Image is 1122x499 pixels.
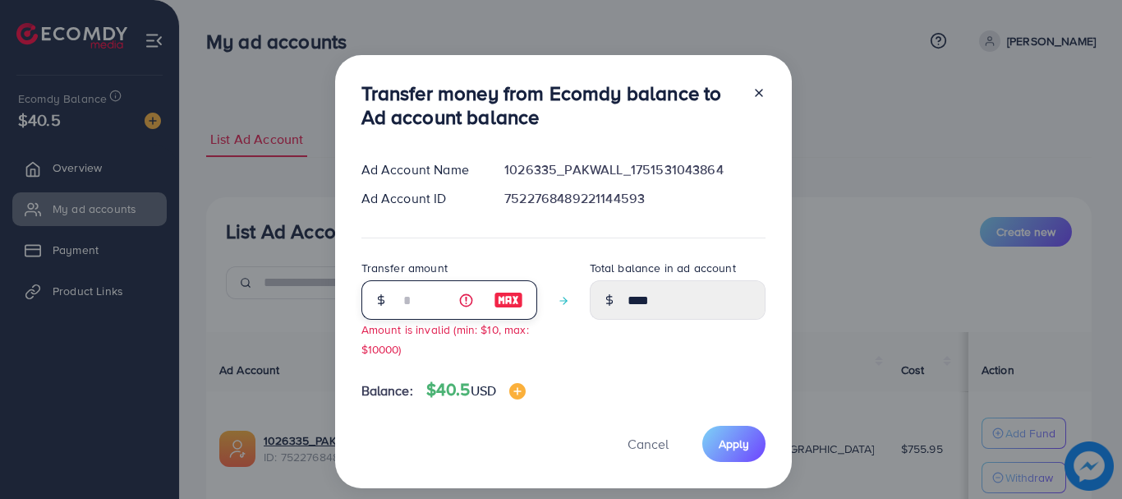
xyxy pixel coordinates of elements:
[361,260,448,276] label: Transfer amount
[471,381,496,400] span: USD
[426,380,526,400] h4: $40.5
[607,426,689,461] button: Cancel
[348,160,492,179] div: Ad Account Name
[361,381,413,400] span: Balance:
[494,290,523,310] img: image
[361,81,739,129] h3: Transfer money from Ecomdy balance to Ad account balance
[491,189,778,208] div: 7522768489221144593
[702,426,766,461] button: Apply
[361,321,529,356] small: Amount is invalid (min: $10, max: $10000)
[348,189,492,208] div: Ad Account ID
[628,435,669,453] span: Cancel
[491,160,778,179] div: 1026335_PAKWALL_1751531043864
[590,260,736,276] label: Total balance in ad account
[509,383,526,400] img: image
[719,436,749,452] span: Apply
